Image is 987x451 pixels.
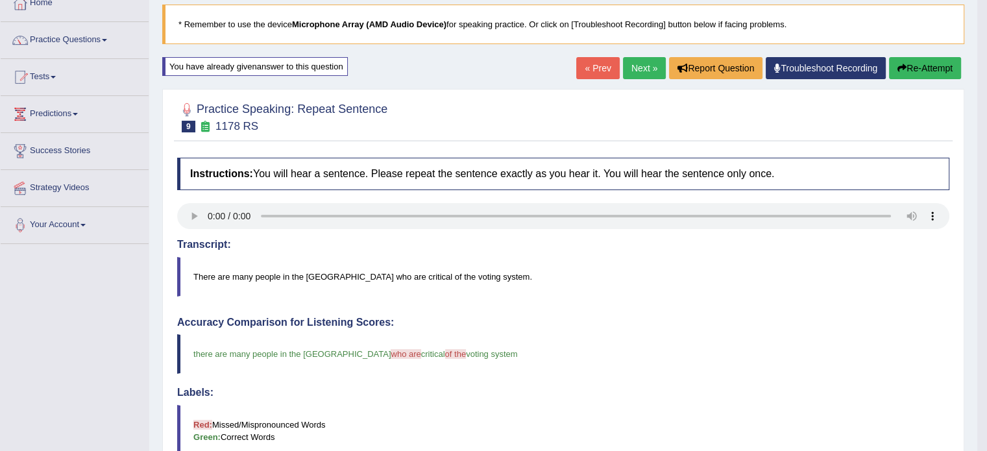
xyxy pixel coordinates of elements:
div: You have already given answer to this question [162,57,348,76]
b: Instructions: [190,168,253,179]
a: Troubleshoot Recording [766,57,886,79]
b: Microphone Array (AMD Audio Device) [292,19,446,29]
a: Your Account [1,207,149,239]
span: of the [445,349,467,359]
h4: You will hear a sentence. Please repeat the sentence exactly as you hear it. You will hear the se... [177,158,949,190]
span: critical [421,349,445,359]
small: Exam occurring question [199,121,212,133]
a: Success Stories [1,133,149,165]
a: Tests [1,59,149,91]
span: who are [391,349,420,359]
blockquote: There are many people in the [GEOGRAPHIC_DATA] who are critical of the voting system. [177,257,949,297]
blockquote: * Remember to use the device for speaking practice. Or click on [Troubleshoot Recording] button b... [162,5,964,44]
span: voting system [466,349,517,359]
h4: Labels: [177,387,949,398]
b: Red: [193,420,212,430]
span: 9 [182,121,195,132]
button: Report Question [669,57,762,79]
small: 1178 RS [215,120,258,132]
a: Predictions [1,96,149,128]
a: Practice Questions [1,22,149,55]
a: « Prev [576,57,619,79]
a: Strategy Videos [1,170,149,202]
a: Next » [623,57,666,79]
span: there are many people in the [GEOGRAPHIC_DATA] [193,349,391,359]
h2: Practice Speaking: Repeat Sentence [177,100,387,132]
button: Re-Attempt [889,57,961,79]
h4: Transcript: [177,239,949,250]
b: Green: [193,432,221,442]
h4: Accuracy Comparison for Listening Scores: [177,317,949,328]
